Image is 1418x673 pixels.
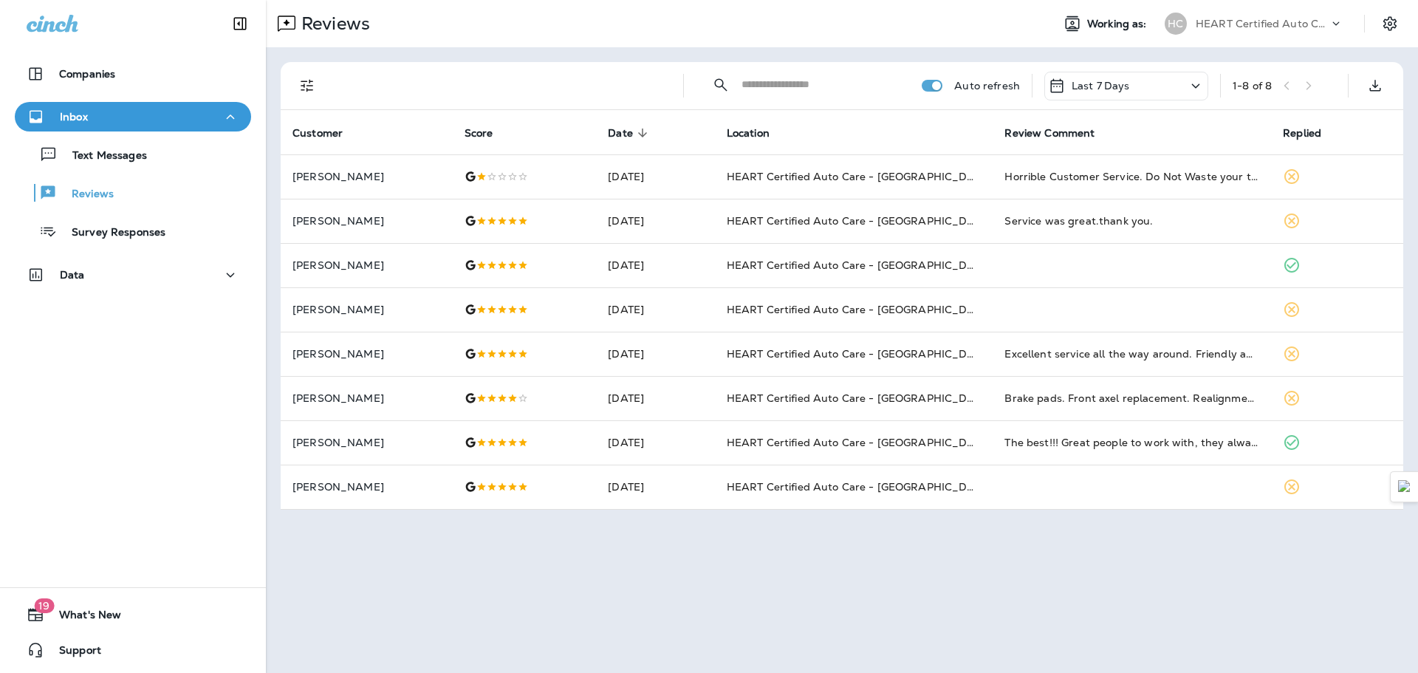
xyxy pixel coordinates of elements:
[219,9,261,38] button: Collapse Sidebar
[596,332,714,376] td: [DATE]
[292,259,441,271] p: [PERSON_NAME]
[727,127,770,140] span: Location
[15,139,251,170] button: Text Messages
[292,348,441,360] p: [PERSON_NAME]
[706,70,736,100] button: Collapse Search
[1004,213,1259,228] div: Service was great.thank you.
[1087,18,1150,30] span: Working as:
[1196,18,1329,30] p: HEART Certified Auto Care
[292,392,441,404] p: [PERSON_NAME]
[727,392,992,405] span: HEART Certified Auto Care - [GEOGRAPHIC_DATA]
[1004,126,1114,140] span: Review Comment
[15,260,251,290] button: Data
[292,215,441,227] p: [PERSON_NAME]
[1377,10,1403,37] button: Settings
[44,644,101,662] span: Support
[295,13,370,35] p: Reviews
[465,126,513,140] span: Score
[727,214,992,228] span: HEART Certified Auto Care - [GEOGRAPHIC_DATA]
[58,149,147,163] p: Text Messages
[727,480,992,493] span: HEART Certified Auto Care - [GEOGRAPHIC_DATA]
[1004,346,1259,361] div: Excellent service all the way around. Friendly and skilled technicians and receptionist. I was ke...
[1283,126,1340,140] span: Replied
[34,598,54,613] span: 19
[1004,391,1259,406] div: Brake pads. Front axel replacement. Realignment. Heart does great work and keeps you posted of th...
[596,199,714,243] td: [DATE]
[596,154,714,199] td: [DATE]
[15,635,251,665] button: Support
[15,177,251,208] button: Reviews
[596,243,714,287] td: [DATE]
[1004,127,1095,140] span: Review Comment
[292,127,343,140] span: Customer
[1398,480,1411,493] img: Detect Auto
[59,68,115,80] p: Companies
[57,226,165,240] p: Survey Responses
[1360,71,1390,100] button: Export as CSV
[1283,127,1321,140] span: Replied
[596,376,714,420] td: [DATE]
[727,259,992,272] span: HEART Certified Auto Care - [GEOGRAPHIC_DATA]
[60,111,88,123] p: Inbox
[608,127,633,140] span: Date
[57,188,114,202] p: Reviews
[1233,80,1272,92] div: 1 - 8 of 8
[596,420,714,465] td: [DATE]
[727,170,992,183] span: HEART Certified Auto Care - [GEOGRAPHIC_DATA]
[292,481,441,493] p: [PERSON_NAME]
[15,102,251,131] button: Inbox
[292,71,322,100] button: Filters
[292,437,441,448] p: [PERSON_NAME]
[608,126,652,140] span: Date
[44,609,121,626] span: What's New
[292,304,441,315] p: [PERSON_NAME]
[596,465,714,509] td: [DATE]
[727,436,992,449] span: HEART Certified Auto Care - [GEOGRAPHIC_DATA]
[1165,13,1187,35] div: HC
[1004,435,1259,450] div: The best!!! Great people to work with, they always make sure youre taken care of.
[727,347,992,361] span: HEART Certified Auto Care - [GEOGRAPHIC_DATA]
[465,127,493,140] span: Score
[292,126,362,140] span: Customer
[596,287,714,332] td: [DATE]
[15,59,251,89] button: Companies
[60,269,85,281] p: Data
[1072,80,1130,92] p: Last 7 Days
[15,216,251,247] button: Survey Responses
[727,126,789,140] span: Location
[292,171,441,182] p: [PERSON_NAME]
[15,600,251,629] button: 19What's New
[954,80,1020,92] p: Auto refresh
[1004,169,1259,184] div: Horrible Customer Service. Do Not Waste your time or $$ here. I remember them being scammers and ...
[727,303,992,316] span: HEART Certified Auto Care - [GEOGRAPHIC_DATA]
